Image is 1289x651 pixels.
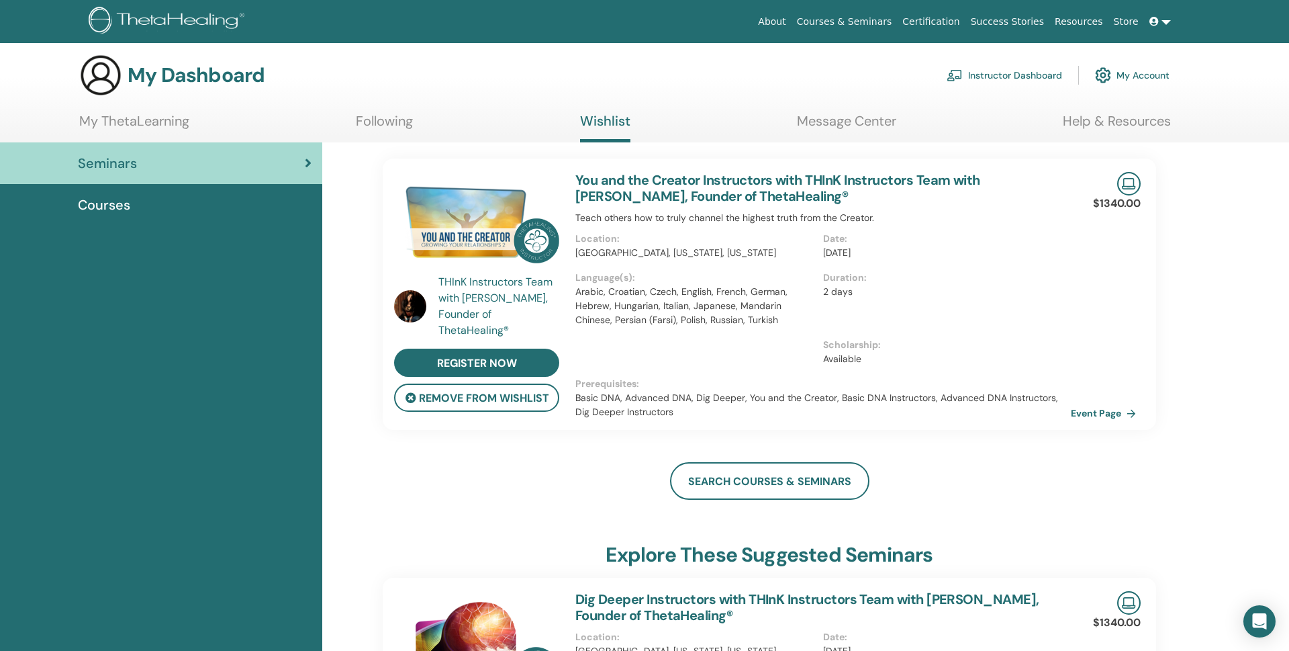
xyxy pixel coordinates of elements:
img: generic-user-icon.jpg [79,54,122,97]
a: About [753,9,791,34]
p: Prerequisites : [575,377,1071,391]
a: Resources [1049,9,1108,34]
a: search courses & seminars [670,462,869,500]
img: logo.png [89,7,249,37]
a: You and the Creator Instructors with THInK Instructors Team with [PERSON_NAME], Founder of ThetaH... [575,171,980,205]
p: Duration : [823,271,1063,285]
p: Language(s) : [575,271,815,285]
img: Live Online Seminar [1117,172,1141,196]
p: Arabic, Croatian, Czech, English, French, German, Hebrew, Hungarian, Italian, Japanese, Mandarin ... [575,285,815,327]
a: register now [394,349,559,377]
img: default.jpg [394,290,426,322]
span: Courses [78,195,130,215]
p: [GEOGRAPHIC_DATA], [US_STATE], [US_STATE] [575,246,815,260]
a: THInK Instructors Team with [PERSON_NAME], Founder of ThetaHealing® [438,274,563,339]
a: Message Center [797,113,896,139]
p: $1340.00 [1093,196,1141,212]
a: Following [356,113,413,139]
a: Certification [897,9,965,34]
p: $1340.00 [1093,615,1141,631]
p: Date : [823,630,1063,644]
p: Available [823,352,1063,366]
div: Open Intercom Messenger [1243,605,1276,638]
h3: explore these suggested seminars [606,543,933,567]
p: [DATE] [823,246,1063,260]
p: Location : [575,630,815,644]
img: chalkboard-teacher.svg [947,69,963,81]
button: remove from wishlist [394,384,559,412]
h3: My Dashboard [128,63,265,87]
a: Courses & Seminars [792,9,898,34]
p: Teach others how to truly channel the highest truth from the Creator. [575,211,1071,225]
p: Scholarship : [823,338,1063,352]
a: Dig Deeper Instructors with THInK Instructors Team with [PERSON_NAME], Founder of ThetaHealing® [575,591,1039,624]
a: Help & Resources [1063,113,1171,139]
img: cog.svg [1095,64,1111,87]
img: You and the Creator Instructors [394,172,559,278]
p: Basic DNA, Advanced DNA, Dig Deeper, You and the Creator, Basic DNA Instructors, Advanced DNA Ins... [575,391,1071,419]
a: My Account [1095,60,1169,90]
a: My ThetaLearning [79,113,189,139]
a: Store [1108,9,1144,34]
img: Live Online Seminar [1117,591,1141,615]
p: Date : [823,232,1063,246]
a: Instructor Dashboard [947,60,1062,90]
p: Location : [575,232,815,246]
span: Seminars [78,153,137,173]
a: Wishlist [580,113,630,142]
a: Event Page [1071,403,1141,423]
p: 2 days [823,285,1063,299]
a: Success Stories [965,9,1049,34]
span: register now [437,356,517,370]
